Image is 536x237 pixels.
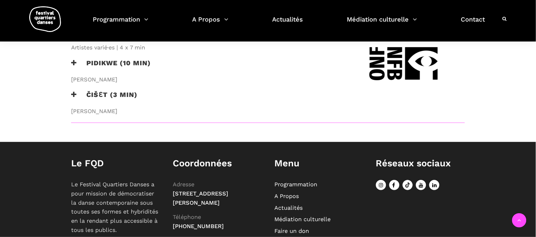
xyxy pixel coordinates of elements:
[71,59,151,75] h3: Pidikwe (10 min)
[71,107,321,116] span: [PERSON_NAME]
[274,204,303,211] a: Actualités
[274,216,331,222] a: Médiation culturelle
[93,14,148,33] a: Programmation
[347,14,417,33] a: Médiation culturelle
[173,190,228,206] span: [STREET_ADDRESS][PERSON_NAME]
[274,193,299,199] a: A Propos
[29,6,61,32] img: logo-fqd-med
[192,14,228,33] a: A Propos
[173,214,201,220] span: Téléphone
[173,223,224,229] span: [PHONE_NUMBER]
[71,180,160,235] p: Le Festival Quartiers Danses a pour mission de démocratiser la danse contemporaine sous toutes se...
[274,158,363,169] h1: Menu
[173,158,262,169] h1: Coordonnées
[71,158,160,169] h1: Le FQD
[274,227,309,234] a: Faire un don
[71,43,321,52] span: Artistes varié·es | 4 x 7 min
[274,181,317,188] a: Programmation
[71,91,137,106] h3: ČIŠƐT (3 min)
[461,14,485,33] a: Contact
[376,158,465,169] h1: Réseaux sociaux
[173,181,194,188] span: Adresse
[272,14,303,33] a: Actualités
[71,75,321,84] span: [PERSON_NAME]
